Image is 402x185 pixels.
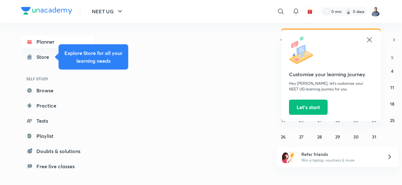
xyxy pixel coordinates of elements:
[391,54,393,60] abbr: Saturday
[299,134,304,140] abbr: October 27, 2025
[333,132,343,142] button: October 29, 2025
[335,134,340,140] abbr: October 29, 2025
[307,9,313,14] img: avatar
[390,84,394,90] abbr: October 11, 2025
[21,114,95,127] a: Tests
[317,117,322,123] abbr: October 21, 2025
[21,7,72,16] a: Company Logo
[354,117,358,123] abbr: October 23, 2025
[317,134,322,140] abbr: October 28, 2025
[278,82,288,92] button: October 5, 2025
[305,6,315,16] button: avatar
[281,117,286,123] abbr: October 19, 2025
[21,160,95,173] a: Free live classes
[391,68,393,74] abbr: October 4, 2025
[289,81,373,92] p: Hey [PERSON_NAME], let’s customise your NEET UG learning journey for you
[21,99,95,112] a: Practice
[278,132,288,142] button: October 26, 2025
[21,73,95,84] h6: SELF STUDY
[278,99,288,109] button: October 12, 2025
[21,130,95,142] a: Playlist
[21,7,72,15] img: Company Logo
[64,49,123,65] h5: Explore Store for all your learning needs
[88,5,128,18] button: NEET UG
[351,132,361,142] button: October 30, 2025
[372,117,376,123] abbr: October 24, 2025
[282,151,295,163] img: referral
[387,115,397,125] button: October 25, 2025
[387,66,397,76] button: October 4, 2025
[372,134,376,140] abbr: October 31, 2025
[36,53,53,61] div: Store
[278,115,288,125] button: October 19, 2025
[299,117,304,123] abbr: October 20, 2025
[21,84,95,97] a: Browse
[387,99,397,109] button: October 18, 2025
[289,100,328,115] button: Let’s start
[289,36,317,65] img: icon
[315,132,325,142] button: October 28, 2025
[353,134,359,140] abbr: October 30, 2025
[369,132,379,142] button: October 31, 2025
[281,134,286,140] abbr: October 26, 2025
[301,157,379,163] p: Win a laptop, vouchers & more
[390,117,395,123] abbr: October 25, 2025
[21,51,95,63] a: Store
[336,117,340,123] abbr: October 22, 2025
[289,71,373,78] h5: Customise your learning journey
[301,151,379,157] h6: Refer friends
[370,6,381,17] img: Rajiv Kumar Tiwari
[387,82,397,92] button: October 11, 2025
[390,101,394,107] abbr: October 18, 2025
[21,35,95,48] a: Planner
[21,145,95,157] a: Doubts & solutions
[345,8,352,15] img: streak
[296,132,306,142] button: October 27, 2025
